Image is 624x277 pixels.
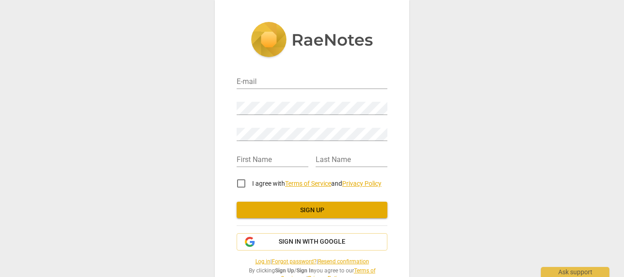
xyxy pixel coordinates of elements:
[237,202,387,218] button: Sign up
[279,237,345,246] span: Sign in with Google
[285,180,331,187] a: Terms of Service
[237,233,387,251] button: Sign in with Google
[296,267,314,274] b: Sign In
[255,258,270,265] a: Log in
[342,180,381,187] a: Privacy Policy
[275,267,294,274] b: Sign Up
[272,258,317,265] a: Forgot password?
[318,258,369,265] a: Resend confirmation
[237,258,387,266] span: | |
[244,206,380,215] span: Sign up
[252,180,381,187] span: I agree with and
[251,22,373,59] img: 5ac2273c67554f335776073100b6d88f.svg
[541,267,609,277] div: Ask support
